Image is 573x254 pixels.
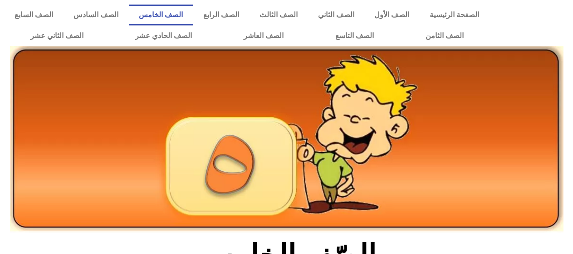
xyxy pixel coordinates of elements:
[5,25,109,46] a: الصف الثاني عشر
[308,5,364,25] a: الصف الثاني
[420,5,490,25] a: الصفحة الرئيسية
[64,5,129,25] a: الصف السادس
[129,5,193,25] a: الصف الخامس
[193,5,250,25] a: الصف الرابع
[5,5,64,25] a: الصف السابع
[109,25,218,46] a: الصف الحادي عشر
[249,5,308,25] a: الصف الثالث
[364,5,420,25] a: الصف الأول
[309,25,400,46] a: الصف التاسع
[400,25,490,46] a: الصف الثامن
[218,25,309,46] a: الصف العاشر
